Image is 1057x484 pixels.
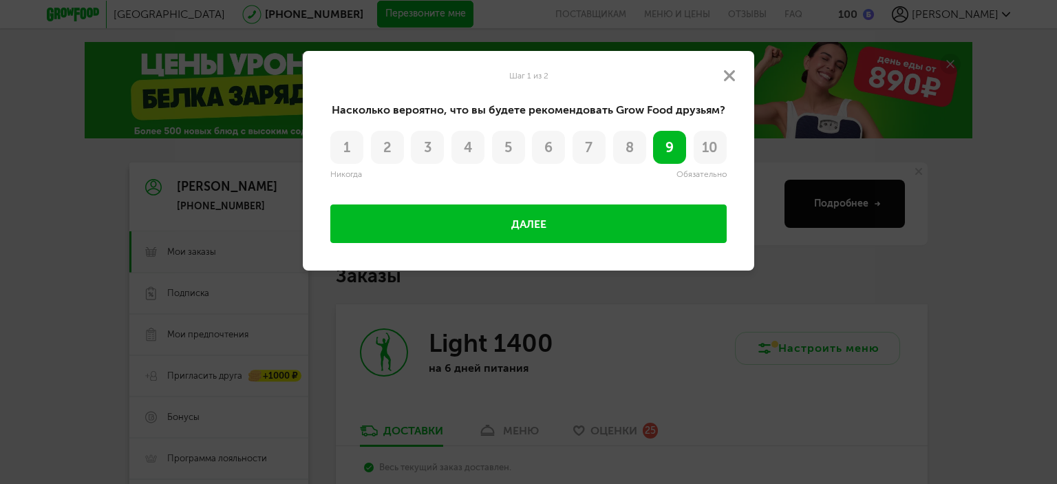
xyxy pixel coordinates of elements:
[383,140,392,154] span: 2
[665,140,674,154] span: 9
[532,131,565,164] button: 6
[653,131,686,164] button: 9
[694,131,727,164] button: 10
[676,169,727,180] span: Обязательно
[330,103,727,117] div: Насколько вероятно, что вы будете рекомендовать Grow Food друзьям?
[424,140,431,154] span: 3
[411,131,444,164] button: 3
[492,131,525,164] button: 5
[573,131,606,164] button: 7
[330,169,362,180] span: Никогда
[504,140,512,154] span: 5
[330,204,727,243] button: Далее
[702,140,718,154] span: 10
[613,131,646,164] button: 8
[330,131,363,164] button: 1
[464,140,472,154] span: 4
[544,140,553,154] span: 6
[371,131,404,164] button: 2
[585,140,592,154] span: 7
[451,131,484,164] button: 4
[626,140,634,154] span: 8
[303,70,754,81] div: Шаг 1 из 2
[343,140,350,154] span: 1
